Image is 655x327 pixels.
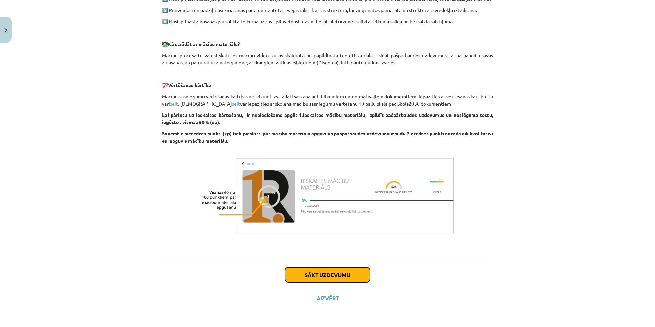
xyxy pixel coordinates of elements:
[4,28,7,33] img: icon-close-lesson-0947bae3869378f0d4975bcd49f059093ad1ed9edebbc8119c70593378902aed.svg
[314,295,341,302] button: Aizvērt
[162,41,240,47] strong: 🧑‍💻Kā strādāt ar mācību materiālu?
[232,100,240,107] a: šeit
[162,7,493,14] p: 5️⃣ Pilnveidosi un padziļināsi zināšanas par argumentētās esejas rakstību, tās struktūru, lai vin...
[162,112,493,125] strong: Lai pārietu uz ieskaites kārtošanu, ir nepieciešams apgūt 1.ieskaites mācību materiālu, izpildīt ...
[168,82,211,88] strong: Vērtēšanas kārtība
[162,130,493,144] strong: Saņemtie pieredzes punkti (xp) tiek piešķirti par mācību materiāla apguvi un pašpārbaudes uzdevum...
[285,267,370,282] button: Sākt uzdevumu
[170,100,178,107] a: šeit
[162,52,493,66] p: Mācību procesā tu varēsi skatīties mācību video, kuros skaidrota un papildināta teorētiskā daļa, ...
[162,18,493,25] p: 6️⃣ Nostiprināsi zināšanas par salikta teikuma uzbūvi, pilnveidosi prasmi lietot pieturzīmes sali...
[162,82,493,89] p: 💯
[162,93,493,107] p: Mācību sasniegumu vērtēšanas kārtības noteikumi izstrādāti saskaņā ar LR likumiem un normatīvajie...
